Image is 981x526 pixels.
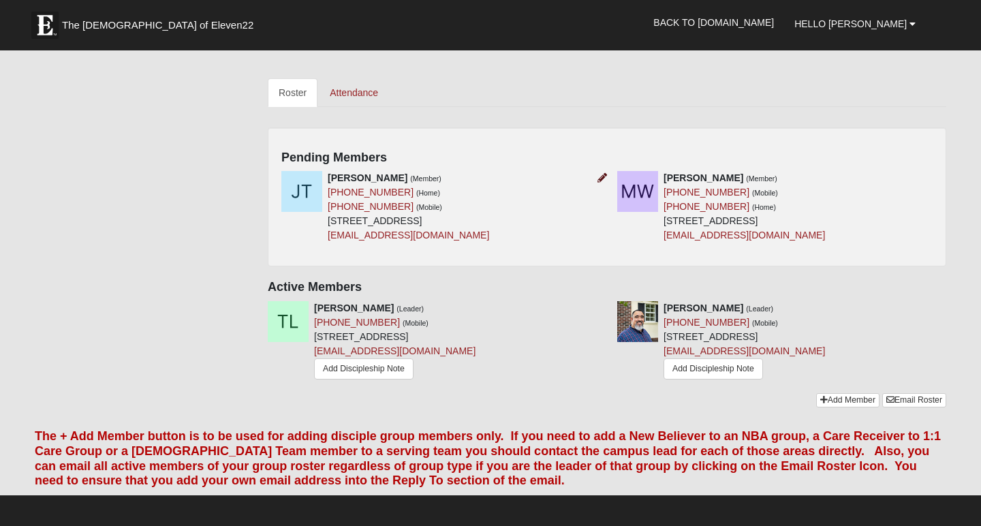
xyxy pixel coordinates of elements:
[410,174,441,183] small: (Member)
[328,171,489,243] div: [STREET_ADDRESS]
[268,78,317,107] a: Roster
[314,345,476,356] a: [EMAIL_ADDRESS][DOMAIN_NAME]
[314,317,400,328] a: [PHONE_NUMBER]
[31,12,59,39] img: Eleven22 logo
[314,358,414,380] a: Add Discipleship Note
[35,429,941,487] font: The + Add Member button is to be used for adding disciple group members only. If you need to add ...
[664,301,825,383] div: [STREET_ADDRESS]
[882,393,946,407] a: Email Roster
[664,230,825,241] a: [EMAIL_ADDRESS][DOMAIN_NAME]
[328,201,414,212] a: [PHONE_NUMBER]
[403,319,429,327] small: (Mobile)
[752,189,778,197] small: (Mobile)
[664,317,749,328] a: [PHONE_NUMBER]
[396,305,424,313] small: (Leader)
[746,174,777,183] small: (Member)
[664,201,749,212] a: [PHONE_NUMBER]
[794,18,907,29] span: Hello [PERSON_NAME]
[752,203,776,211] small: (Home)
[752,319,778,327] small: (Mobile)
[664,171,825,243] div: [STREET_ADDRESS]
[664,345,825,356] a: [EMAIL_ADDRESS][DOMAIN_NAME]
[664,303,743,313] strong: [PERSON_NAME]
[664,172,743,183] strong: [PERSON_NAME]
[746,305,773,313] small: (Leader)
[328,172,407,183] strong: [PERSON_NAME]
[416,189,440,197] small: (Home)
[281,151,933,166] h4: Pending Members
[784,7,926,41] a: Hello [PERSON_NAME]
[664,187,749,198] a: [PHONE_NUMBER]
[319,78,389,107] a: Attendance
[62,18,253,32] span: The [DEMOGRAPHIC_DATA] of Eleven22
[25,5,297,39] a: The [DEMOGRAPHIC_DATA] of Eleven22
[664,358,763,380] a: Add Discipleship Note
[314,303,394,313] strong: [PERSON_NAME]
[643,5,784,40] a: Back to [DOMAIN_NAME]
[328,187,414,198] a: [PHONE_NUMBER]
[328,230,489,241] a: [EMAIL_ADDRESS][DOMAIN_NAME]
[816,393,879,407] a: Add Member
[314,301,476,383] div: [STREET_ADDRESS]
[416,203,442,211] small: (Mobile)
[268,280,946,295] h4: Active Members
